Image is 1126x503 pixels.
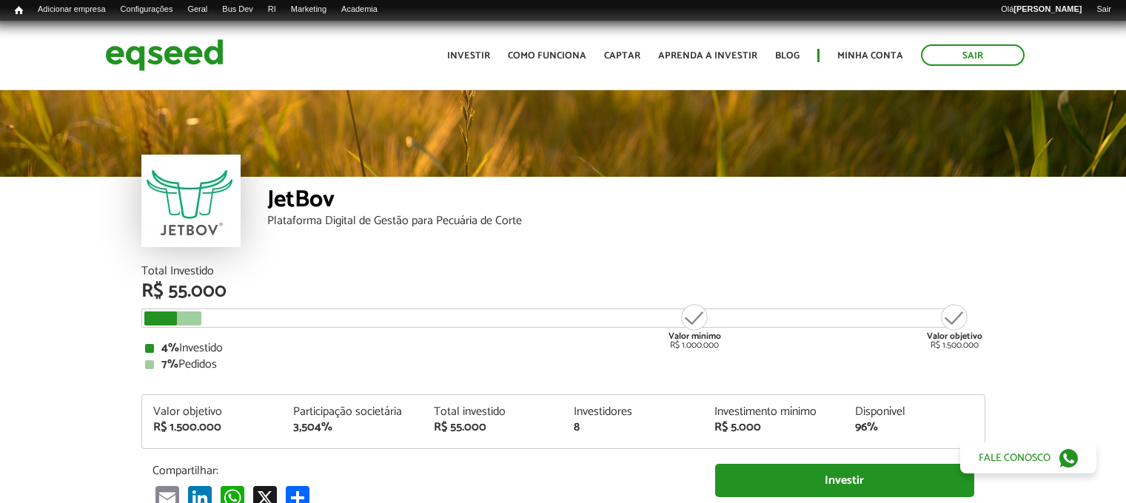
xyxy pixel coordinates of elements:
[921,44,1025,66] a: Sair
[715,464,974,497] a: Investir
[261,4,284,16] a: RI
[927,329,982,343] strong: Valor objetivo
[153,406,272,418] div: Valor objetivo
[105,36,224,75] img: EqSeed
[161,338,179,358] strong: 4%
[267,215,985,227] div: Plataforma Digital de Gestão para Pecuária de Corte
[15,5,23,16] span: Início
[1013,4,1082,13] strong: [PERSON_NAME]
[508,51,586,61] a: Como funciona
[714,406,833,418] div: Investimento mínimo
[837,51,903,61] a: Minha conta
[153,422,272,433] div: R$ 1.500.000
[1089,4,1119,16] a: Sair
[30,4,113,16] a: Adicionar empresa
[658,51,757,61] a: Aprenda a investir
[668,329,721,343] strong: Valor mínimo
[604,51,640,61] a: Captar
[667,303,723,350] div: R$ 1.000.000
[993,4,1089,16] a: Olá[PERSON_NAME]
[141,266,985,277] div: Total Investido
[855,422,973,433] div: 96%
[855,406,973,418] div: Disponível
[434,422,552,433] div: R$ 55.000
[574,406,692,418] div: Investidores
[960,442,1096,473] a: Fale conosco
[215,4,261,16] a: Bus Dev
[113,4,181,16] a: Configurações
[447,51,490,61] a: Investir
[334,4,385,16] a: Academia
[7,4,30,18] a: Início
[775,51,800,61] a: Blog
[434,406,552,418] div: Total investido
[153,464,693,478] p: Compartilhar:
[714,422,833,433] div: R$ 5.000
[145,342,982,354] div: Investido
[293,406,412,418] div: Participação societária
[141,282,985,301] div: R$ 55.000
[293,422,412,433] div: 3,504%
[574,422,692,433] div: 8
[927,303,982,350] div: R$ 1.500.000
[161,354,178,374] strong: 7%
[267,188,985,215] div: JetBov
[145,359,982,371] div: Pedidos
[180,4,215,16] a: Geral
[284,4,334,16] a: Marketing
